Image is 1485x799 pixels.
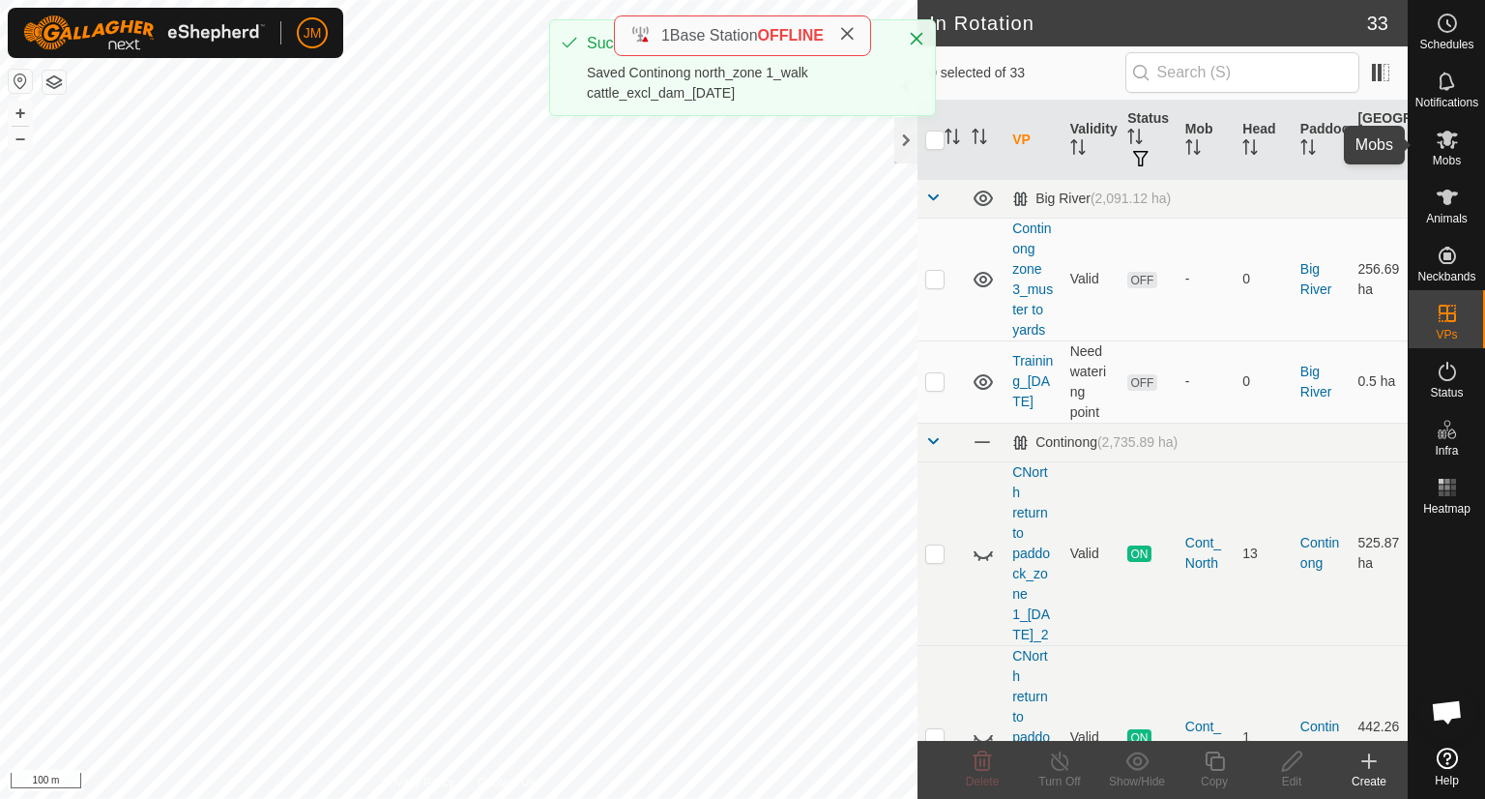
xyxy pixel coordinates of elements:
[1300,719,1339,755] a: Continong
[929,63,1124,83] span: 0 selected of 33
[1242,142,1258,158] p-sorticon: Activate to sort
[1127,546,1150,562] span: ON
[1063,340,1121,423] td: Need watering point
[1409,740,1485,794] a: Help
[1435,775,1459,786] span: Help
[1300,535,1339,571] a: Continong
[1127,132,1143,147] p-sorticon: Activate to sort
[972,132,987,147] p-sorticon: Activate to sort
[1185,371,1228,392] div: -
[1300,364,1332,399] a: Big River
[304,23,322,44] span: JM
[1367,9,1388,38] span: 33
[478,774,535,791] a: Contact Us
[1063,461,1121,645] td: Valid
[1253,773,1330,790] div: Edit
[1357,152,1373,167] p-sorticon: Activate to sort
[1423,503,1470,515] span: Heatmap
[1127,272,1156,288] span: OFF
[587,63,888,104] div: Saved Continong north_zone 1_walk cattle_excl_dam_[DATE]
[1300,142,1316,158] p-sorticon: Activate to sort
[1435,445,1458,457] span: Infra
[1350,218,1408,340] td: 256.69 ha
[1063,218,1121,340] td: Valid
[758,27,824,44] span: OFFLINE
[1185,142,1201,158] p-sorticon: Activate to sort
[1300,261,1332,297] a: Big River
[1433,155,1461,166] span: Mobs
[1063,101,1121,180] th: Validity
[1426,213,1468,224] span: Animals
[945,132,960,147] p-sorticon: Activate to sort
[9,70,32,93] button: Reset Map
[383,774,455,791] a: Privacy Policy
[1012,464,1050,642] a: CNorth return to paddock_zone 1_[DATE]_2
[1436,329,1457,340] span: VPs
[9,102,32,125] button: +
[1350,340,1408,423] td: 0.5 ha
[661,27,670,44] span: 1
[1091,191,1171,206] span: (2,091.12 ha)
[1350,101,1408,180] th: [GEOGRAPHIC_DATA] Area
[1235,101,1293,180] th: Head
[1012,221,1053,338] a: Continong zone 3_muster to yards
[1012,353,1053,409] a: Training_[DATE]
[1419,39,1473,50] span: Schedules
[1235,218,1293,340] td: 0
[1235,340,1293,423] td: 0
[1330,773,1408,790] div: Create
[1127,729,1150,746] span: ON
[1012,434,1178,451] div: Continong
[1005,101,1063,180] th: VP
[1418,683,1476,741] div: Open chat
[1185,269,1228,289] div: -
[670,27,758,44] span: Base Station
[23,15,265,50] img: Gallagher Logo
[1178,101,1236,180] th: Mob
[9,127,32,150] button: –
[966,775,1000,788] span: Delete
[1417,271,1475,282] span: Neckbands
[1235,461,1293,645] td: 13
[1097,434,1178,450] span: (2,735.89 ha)
[1293,101,1351,180] th: Paddock
[1125,52,1359,93] input: Search (S)
[1021,773,1098,790] div: Turn Off
[1185,533,1228,574] div: Cont_North
[1430,387,1463,399] span: Status
[1127,374,1156,391] span: OFF
[1120,101,1178,180] th: Status
[1176,773,1253,790] div: Copy
[1070,142,1086,158] p-sorticon: Activate to sort
[1350,461,1408,645] td: 525.87 ha
[1098,773,1176,790] div: Show/Hide
[929,12,1367,35] h2: In Rotation
[43,71,66,94] button: Map Layers
[1012,191,1171,207] div: Big River
[1415,97,1478,108] span: Notifications
[903,25,930,52] button: Close
[1185,717,1228,757] div: Cont_North
[587,32,888,55] div: Success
